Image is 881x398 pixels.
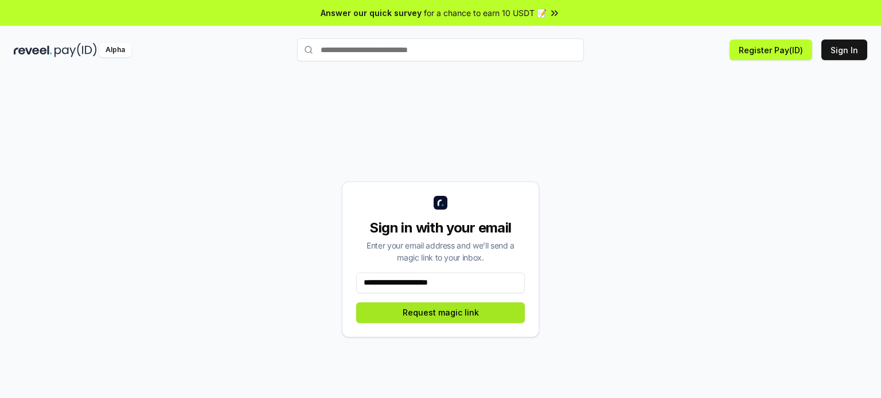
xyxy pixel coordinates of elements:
[356,239,525,263] div: Enter your email address and we’ll send a magic link to your inbox.
[424,7,547,19] span: for a chance to earn 10 USDT 📝
[14,43,52,57] img: reveel_dark
[821,40,867,60] button: Sign In
[356,302,525,323] button: Request magic link
[321,7,422,19] span: Answer our quick survey
[99,43,131,57] div: Alpha
[54,43,97,57] img: pay_id
[730,40,812,60] button: Register Pay(ID)
[356,219,525,237] div: Sign in with your email
[434,196,447,210] img: logo_small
